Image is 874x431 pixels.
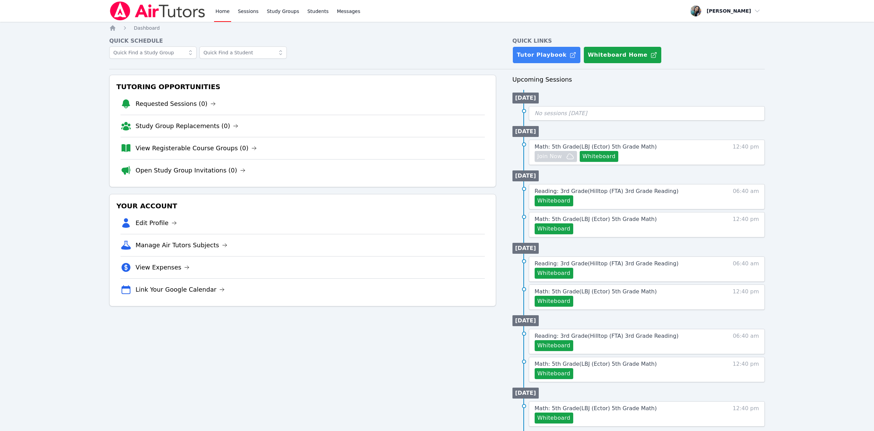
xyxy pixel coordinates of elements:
button: Whiteboard [535,296,573,307]
nav: Breadcrumb [109,25,765,31]
a: Math: 5th Grade(LBJ (Ector) 5th Grade Math) [535,143,657,151]
span: No sessions [DATE] [535,110,587,116]
span: Math: 5th Grade ( LBJ (Ector) 5th Grade Math ) [535,361,657,367]
input: Quick Find a Study Group [109,46,197,59]
button: Whiteboard Home [583,46,662,64]
span: 12:40 pm [733,288,759,307]
h4: Quick Links [512,37,765,45]
h3: Your Account [115,200,490,212]
a: Requested Sessions (0) [136,99,216,109]
li: [DATE] [512,126,539,137]
span: Math: 5th Grade ( LBJ (Ector) 5th Grade Math ) [535,405,657,412]
li: [DATE] [512,93,539,103]
span: 12:40 pm [733,404,759,423]
button: Whiteboard [535,268,573,279]
a: Manage Air Tutors Subjects [136,240,227,250]
a: Reading: 3rd Grade(Hilltop (FTA) 3rd Grade Reading) [535,332,679,340]
a: Open Study Group Invitations (0) [136,166,245,175]
li: [DATE] [512,315,539,326]
li: [DATE] [512,388,539,399]
span: 06:40 am [733,260,759,279]
h3: Tutoring Opportunities [115,81,490,93]
span: Reading: 3rd Grade ( Hilltop (FTA) 3rd Grade Reading ) [535,333,679,339]
span: Math: 5th Grade ( LBJ (Ector) 5th Grade Math ) [535,288,657,295]
a: Link Your Google Calendar [136,285,225,294]
span: Messages [337,8,361,15]
a: Math: 5th Grade(LBJ (Ector) 5th Grade Math) [535,404,657,413]
span: Join Now [537,152,562,161]
button: Whiteboard [535,340,573,351]
span: Reading: 3rd Grade ( Hilltop (FTA) 3rd Grade Reading ) [535,260,679,267]
a: Reading: 3rd Grade(Hilltop (FTA) 3rd Grade Reading) [535,187,679,195]
img: Air Tutors [109,1,206,20]
h4: Quick Schedule [109,37,496,45]
a: Math: 5th Grade(LBJ (Ector) 5th Grade Math) [535,360,657,368]
span: 12:40 pm [733,143,759,162]
button: Whiteboard [535,413,573,423]
a: Tutor Playbook [512,46,581,64]
a: Edit Profile [136,218,177,228]
a: Reading: 3rd Grade(Hilltop (FTA) 3rd Grade Reading) [535,260,679,268]
input: Quick Find a Student [199,46,287,59]
span: 12:40 pm [733,360,759,379]
a: View Expenses [136,263,189,272]
button: Whiteboard [535,195,573,206]
button: Whiteboard [580,151,618,162]
button: Whiteboard [535,368,573,379]
span: Math: 5th Grade ( LBJ (Ector) 5th Grade Math ) [535,143,657,150]
span: 12:40 pm [733,215,759,234]
button: Join Now [535,151,577,162]
a: Math: 5th Grade(LBJ (Ector) 5th Grade Math) [535,215,657,223]
a: Study Group Replacements (0) [136,121,238,131]
a: Math: 5th Grade(LBJ (Ector) 5th Grade Math) [535,288,657,296]
button: Whiteboard [535,223,573,234]
span: Math: 5th Grade ( LBJ (Ector) 5th Grade Math ) [535,216,657,222]
a: View Registerable Course Groups (0) [136,143,257,153]
li: [DATE] [512,243,539,254]
span: 06:40 am [733,332,759,351]
span: Reading: 3rd Grade ( Hilltop (FTA) 3rd Grade Reading ) [535,188,679,194]
a: Dashboard [134,25,160,31]
h3: Upcoming Sessions [512,75,765,84]
li: [DATE] [512,170,539,181]
span: 06:40 am [733,187,759,206]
